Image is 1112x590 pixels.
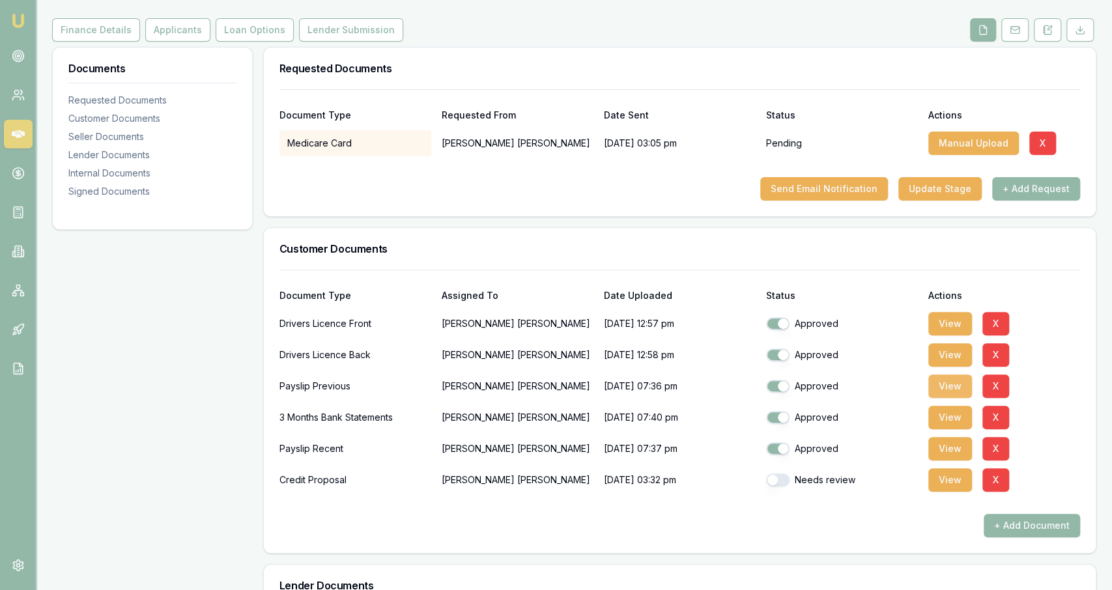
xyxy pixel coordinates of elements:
[10,13,26,29] img: emu-icon-u.png
[766,137,802,150] p: Pending
[604,436,756,462] p: [DATE] 07:37 pm
[766,348,918,361] div: Approved
[982,312,1009,335] button: X
[928,343,972,367] button: View
[279,342,431,368] div: Drivers Licence Back
[442,291,593,300] div: Assigned To
[766,473,918,486] div: Needs review
[982,343,1009,367] button: X
[766,291,918,300] div: Status
[604,373,756,399] p: [DATE] 07:36 pm
[296,18,406,42] a: Lender Submission
[984,514,1080,537] button: + Add Document
[442,404,593,430] p: [PERSON_NAME] [PERSON_NAME]
[52,18,143,42] a: Finance Details
[766,317,918,330] div: Approved
[992,177,1080,201] button: + Add Request
[68,185,236,198] div: Signed Documents
[145,18,210,42] button: Applicants
[766,411,918,424] div: Approved
[928,437,972,460] button: View
[982,374,1009,398] button: X
[604,342,756,368] p: [DATE] 12:58 pm
[928,374,972,398] button: View
[279,373,431,399] div: Payslip Previous
[766,380,918,393] div: Approved
[68,63,236,74] h3: Documents
[760,177,888,201] button: Send Email Notification
[442,130,593,156] p: [PERSON_NAME] [PERSON_NAME]
[68,112,236,125] div: Customer Documents
[143,18,213,42] a: Applicants
[442,436,593,462] p: [PERSON_NAME] [PERSON_NAME]
[604,311,756,337] p: [DATE] 12:57 pm
[898,177,982,201] button: Update Stage
[928,291,1080,300] div: Actions
[766,111,918,120] div: Status
[604,111,756,120] div: Date Sent
[68,94,236,107] div: Requested Documents
[928,406,972,429] button: View
[279,111,431,120] div: Document Type
[604,404,756,430] p: [DATE] 07:40 pm
[68,130,236,143] div: Seller Documents
[1029,132,1056,155] button: X
[279,404,431,430] div: 3 Months Bank Statements
[279,244,1080,254] h3: Customer Documents
[604,467,756,493] p: [DATE] 03:32 pm
[279,291,431,300] div: Document Type
[604,291,756,300] div: Date Uploaded
[442,311,593,337] p: [PERSON_NAME] [PERSON_NAME]
[213,18,296,42] a: Loan Options
[68,148,236,162] div: Lender Documents
[928,132,1019,155] button: Manual Upload
[216,18,294,42] button: Loan Options
[279,63,1080,74] h3: Requested Documents
[604,130,756,156] div: [DATE] 03:05 pm
[442,373,593,399] p: [PERSON_NAME] [PERSON_NAME]
[279,436,431,462] div: Payslip Recent
[982,468,1009,492] button: X
[766,442,918,455] div: Approved
[982,406,1009,429] button: X
[442,111,593,120] div: Requested From
[279,130,431,156] div: Medicare Card
[299,18,403,42] button: Lender Submission
[442,467,593,493] p: [PERSON_NAME] [PERSON_NAME]
[442,342,593,368] p: [PERSON_NAME] [PERSON_NAME]
[279,311,431,337] div: Drivers Licence Front
[279,467,431,493] div: Credit Proposal
[982,437,1009,460] button: X
[52,18,140,42] button: Finance Details
[928,111,1080,120] div: Actions
[928,312,972,335] button: View
[928,468,972,492] button: View
[68,167,236,180] div: Internal Documents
